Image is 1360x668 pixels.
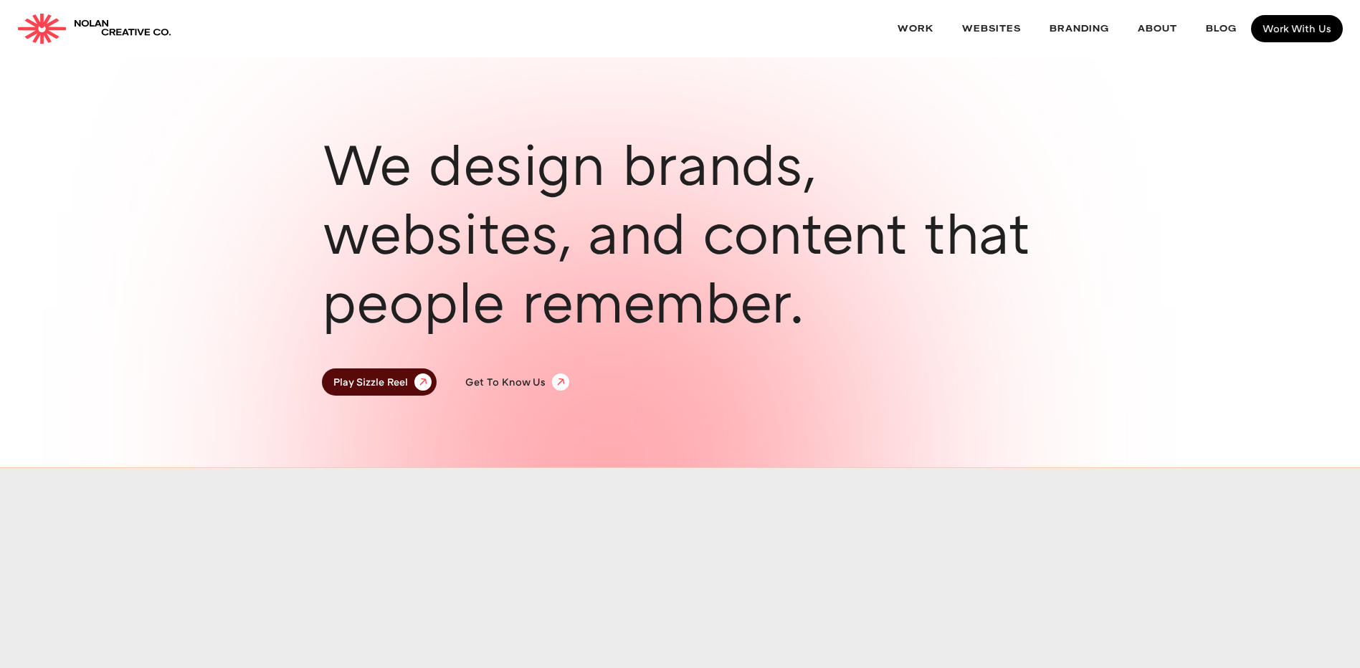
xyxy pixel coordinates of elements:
[1251,15,1343,42] a: Work With Us
[883,10,948,48] a: Work
[1035,10,1123,48] a: Branding
[465,377,546,387] div: Get To Know Us
[948,10,1035,48] a: websites
[17,14,67,44] img: Nolan Creative Co.
[17,14,171,44] a: home
[454,368,574,396] a: Get To Know Us
[1123,10,1192,48] a: About
[1192,10,1251,48] a: Blog
[1262,24,1331,34] div: Work With Us
[322,129,1039,335] h1: We design brands, websites, and content that people remember.
[333,375,408,389] div: Play Sizzle Reel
